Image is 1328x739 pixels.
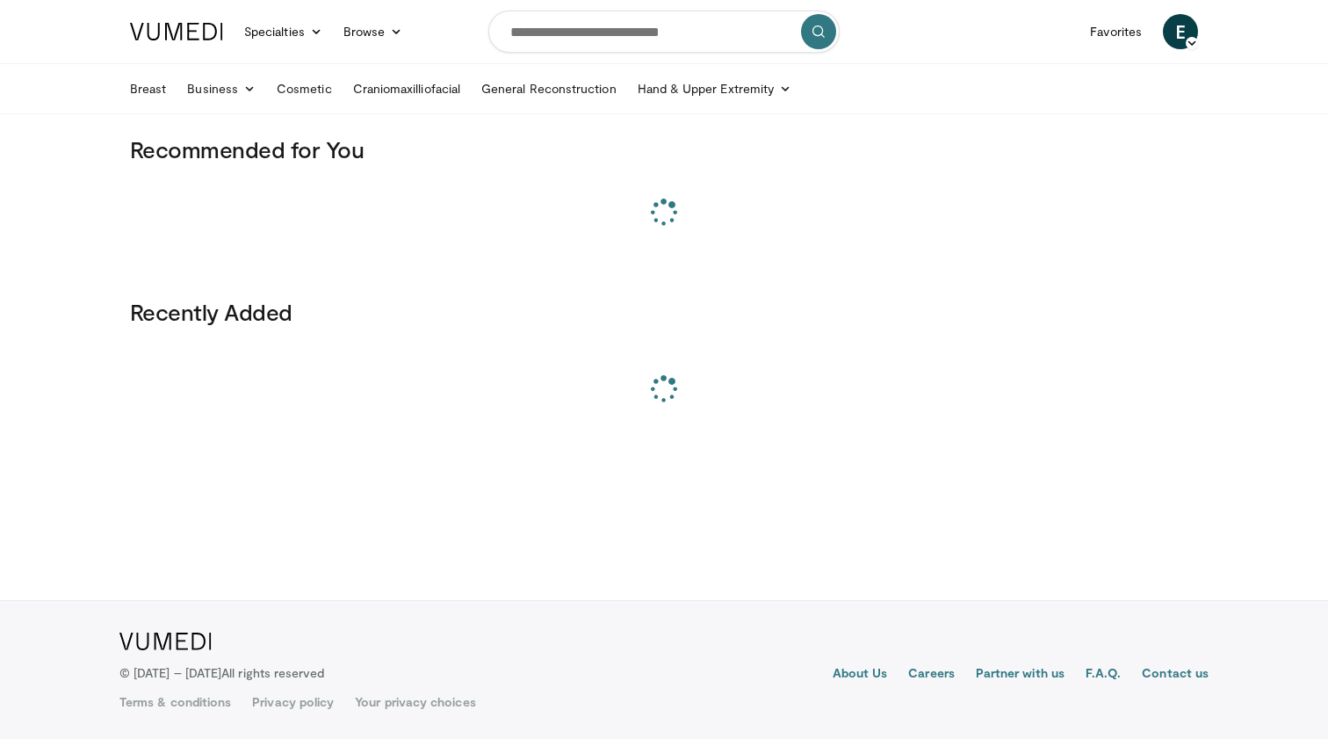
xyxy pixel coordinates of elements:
a: Cosmetic [266,71,343,106]
a: Favorites [1079,14,1152,49]
a: Business [177,71,266,106]
h3: Recommended for You [130,135,1198,163]
a: Specialties [234,14,333,49]
a: Hand & Upper Extremity [627,71,803,106]
a: Breast [119,71,177,106]
a: E [1163,14,1198,49]
a: Partner with us [976,664,1065,685]
img: VuMedi Logo [119,633,212,650]
h3: Recently Added [130,298,1198,326]
img: VuMedi Logo [130,23,223,40]
a: Terms & conditions [119,693,231,711]
a: Browse [333,14,414,49]
a: Privacy policy [252,693,334,711]
p: © [DATE] – [DATE] [119,664,325,682]
a: Contact us [1142,664,1209,685]
a: General Reconstruction [471,71,627,106]
a: Your privacy choices [355,693,475,711]
a: Craniomaxilliofacial [343,71,471,106]
a: Careers [908,664,955,685]
span: All rights reserved [221,665,324,680]
a: F.A.Q. [1086,664,1121,685]
a: About Us [833,664,888,685]
input: Search topics, interventions [488,11,840,53]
